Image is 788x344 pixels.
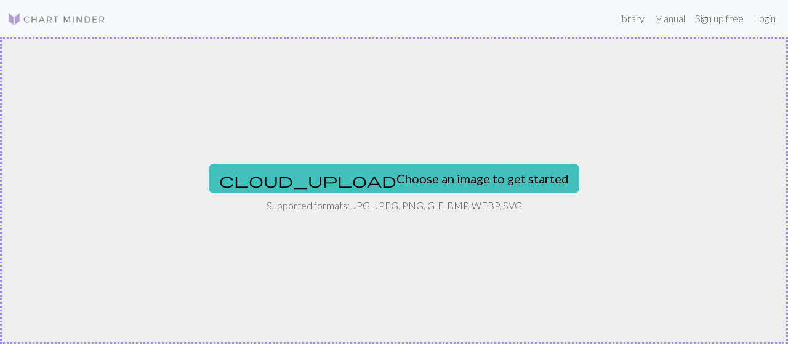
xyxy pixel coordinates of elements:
[267,198,522,213] p: Supported formats: JPG, JPEG, PNG, GIF, BMP, WEBP, SVG
[690,6,749,31] a: Sign up free
[649,6,690,31] a: Manual
[7,12,106,26] img: Logo
[749,6,781,31] a: Login
[209,164,579,193] button: Choose an image to get started
[609,6,649,31] a: Library
[219,172,396,189] span: cloud_upload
